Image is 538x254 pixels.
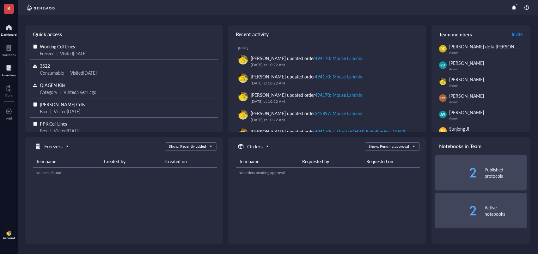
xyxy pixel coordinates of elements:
[449,67,527,71] div: Admin
[238,46,421,50] div: [DATE]
[233,89,421,107] a: [PERSON_NAME] updated order494170: Mouse Laminin[DATE] at 10:22 AM
[25,25,223,43] div: Quick access
[238,73,248,83] img: da48f3c6-a43e-4a2d-aade-5eac0d93827f.jpeg
[440,46,445,51] span: DD
[247,143,263,150] h5: Orders
[7,4,11,12] span: K
[251,98,416,105] div: [DATE] at 10:22 AM
[70,69,97,76] div: Visited [DATE]
[431,137,530,155] div: Notebooks in Team
[40,108,47,115] div: Box
[449,76,484,83] span: [PERSON_NAME]
[6,116,12,120] div: Add
[435,168,477,178] div: 2
[511,29,523,39] button: Invite
[1,22,17,36] a: Dashboard
[315,110,362,116] div: 345897: Mouse Laminin
[449,60,484,66] span: [PERSON_NAME]
[56,50,58,57] div: |
[50,108,51,115] div: |
[40,89,57,96] div: Category
[1,33,17,36] div: Dashboard
[35,170,214,176] div: No items found
[449,116,527,120] div: Admin
[2,63,16,77] a: Inventory
[40,43,75,50] span: Working Cell Lines
[439,78,446,85] img: da48f3c6-a43e-4a2d-aade-5eac0d93827f.jpeg
[50,127,51,134] div: |
[440,96,445,100] span: DM
[435,206,477,216] div: 2
[64,89,96,96] div: Visited a year ago
[236,156,300,167] th: Item name
[40,63,50,69] span: 3522
[440,112,445,117] span: JW
[315,55,362,61] div: 494170: Mouse Laminin
[228,25,426,43] div: Recent activity
[66,69,68,76] div: |
[40,82,65,88] span: QIAGEN Kits
[44,143,63,150] h5: Freezers
[54,127,80,134] div: Visited [DATE]
[441,128,445,134] span: SJ
[163,156,217,167] th: Created on
[238,92,248,101] img: da48f3c6-a43e-4a2d-aade-5eac0d93827f.jpeg
[449,51,530,54] div: Admin
[449,43,530,50] span: [PERSON_NAME] de la [PERSON_NAME]
[449,109,484,115] span: [PERSON_NAME]
[238,170,417,176] div: No orders pending approval
[233,107,421,126] a: [PERSON_NAME] updated order345897: Mouse Laminin[DATE] at 10:22 AM
[25,4,56,11] img: genemod-logo
[2,73,16,77] div: Inventory
[449,126,469,132] span: Sunjong Ji
[5,93,12,97] div: Core
[251,55,362,62] div: [PERSON_NAME] updated order
[40,50,54,57] div: Freezer
[449,100,527,104] div: Admin
[238,110,248,120] img: da48f3c6-a43e-4a2d-aade-5eac0d93827f.jpeg
[251,110,362,117] div: [PERSON_NAME] updated order
[485,204,527,217] div: Active notebooks
[40,69,64,76] div: Consumable
[40,127,47,134] div: Box
[40,101,85,108] span: [PERSON_NAME] Cells
[101,156,163,167] th: Created by
[251,80,416,86] div: [DATE] at 10:22 AM
[5,83,12,97] a: Core
[40,121,67,127] span: PPK Cell Lines
[440,63,445,68] span: RD
[251,117,416,123] div: [DATE] at 10:22 AM
[54,108,80,115] div: Visited [DATE]
[485,166,527,179] div: Published protocols
[233,52,421,71] a: [PERSON_NAME] updated order494170: Mouse Laminin[DATE] at 10:22 AM
[300,156,364,167] th: Requested by
[512,31,523,37] span: Invite
[449,93,484,99] span: [PERSON_NAME]
[233,71,421,89] a: [PERSON_NAME] updated order494170: Mouse Laminin[DATE] at 10:22 AM
[33,156,101,167] th: Item name
[315,73,362,80] div: 494170: Mouse Laminin
[2,43,16,57] a: Notebook
[169,144,206,149] div: Show: Recently added
[2,53,16,57] div: Notebook
[449,84,527,87] div: Admin
[238,55,248,65] img: da48f3c6-a43e-4a2d-aade-5eac0d93827f.jpeg
[431,25,530,43] div: Team members
[364,156,420,167] th: Requested on
[369,144,409,149] div: Show: Pending approval
[251,73,362,80] div: [PERSON_NAME] updated order
[251,62,416,68] div: [DATE] at 10:22 AM
[60,89,61,96] div: |
[60,50,87,57] div: Visited [DATE]
[3,236,15,240] div: Account
[6,231,11,236] img: da48f3c6-a43e-4a2d-aade-5eac0d93827f.jpeg
[251,91,362,98] div: [PERSON_NAME] updated order
[315,92,362,98] div: 494170: Mouse Laminin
